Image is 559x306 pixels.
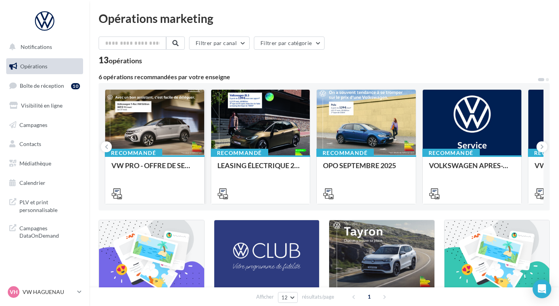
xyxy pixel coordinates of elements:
[99,56,142,64] div: 13
[19,121,47,128] span: Campagnes
[99,12,550,24] div: Opérations marketing
[316,149,374,157] div: Recommandé
[105,149,162,157] div: Recommandé
[281,294,288,301] span: 12
[109,57,142,64] div: opérations
[422,149,480,157] div: Recommandé
[5,194,85,217] a: PLV et print personnalisable
[363,290,375,303] span: 1
[302,293,334,301] span: résultats/page
[5,97,85,114] a: Visibilité en ligne
[5,77,85,94] a: Boîte de réception10
[278,292,298,303] button: 12
[6,285,83,299] a: VH VW HAGUENAU
[5,58,85,75] a: Opérations
[256,293,274,301] span: Afficher
[217,162,304,177] div: LEASING ÉLECTRIQUE 2025
[429,162,516,177] div: VOLKSWAGEN APRES-VENTE
[19,197,80,214] span: PLV et print personnalisable
[5,117,85,133] a: Campagnes
[5,155,85,172] a: Médiathèque
[211,149,268,157] div: Recommandé
[5,220,85,243] a: Campagnes DataOnDemand
[99,74,537,80] div: 6 opérations recommandées par votre enseigne
[323,162,410,177] div: OPO SEPTEMBRE 2025
[5,136,85,152] a: Contacts
[254,37,325,50] button: Filtrer par catégorie
[21,102,62,109] span: Visibilité en ligne
[19,223,80,240] span: Campagnes DataOnDemand
[20,63,47,70] span: Opérations
[19,179,45,186] span: Calendrier
[533,280,551,298] div: Open Intercom Messenger
[5,39,82,55] button: Notifications
[19,160,51,167] span: Médiathèque
[23,288,74,296] p: VW HAGUENAU
[19,141,41,147] span: Contacts
[10,288,18,296] span: VH
[71,83,80,89] div: 10
[20,82,64,89] span: Boîte de réception
[5,175,85,191] a: Calendrier
[21,43,52,50] span: Notifications
[189,37,250,50] button: Filtrer par canal
[111,162,198,177] div: VW PRO - OFFRE DE SEPTEMBRE 25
